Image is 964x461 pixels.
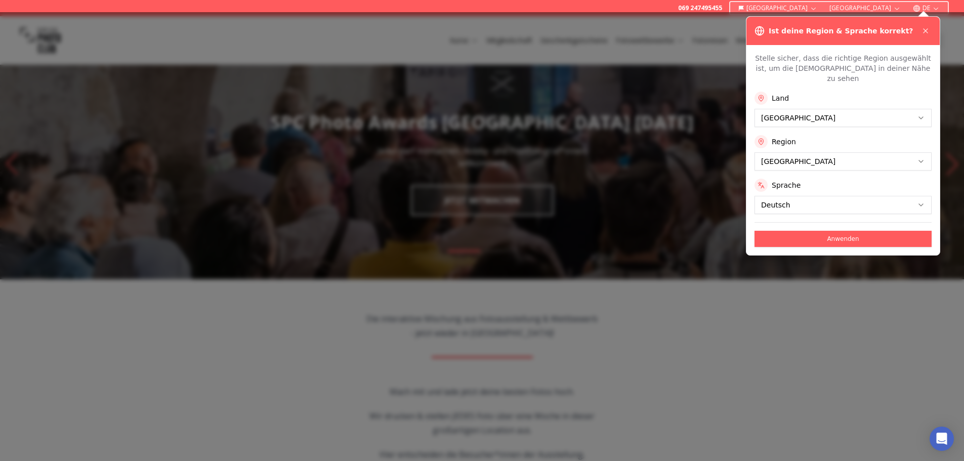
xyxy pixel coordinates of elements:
[930,427,954,451] div: Open Intercom Messenger
[772,180,801,190] label: Sprache
[772,93,789,103] label: Land
[734,2,822,14] button: [GEOGRAPHIC_DATA]
[678,4,722,12] a: 069 247495455
[772,137,796,147] label: Region
[769,26,913,36] h3: Ist deine Region & Sprache korrekt?
[909,2,944,14] button: DE
[755,53,932,83] p: Stelle sicher, dass die richtige Region ausgewählt ist, um die [DEMOGRAPHIC_DATA] in deiner Nähe ...
[825,2,905,14] button: [GEOGRAPHIC_DATA]
[755,231,932,247] button: Anwenden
